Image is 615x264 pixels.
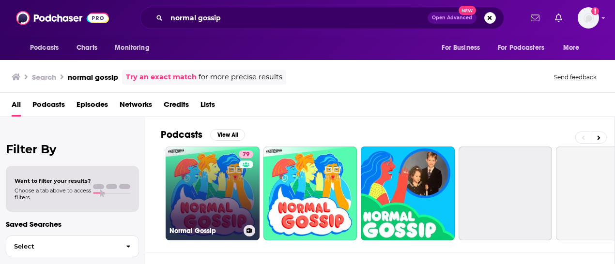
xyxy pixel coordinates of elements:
button: open menu [108,39,162,57]
span: Choose a tab above to access filters. [15,187,91,201]
a: Show notifications dropdown [527,10,543,26]
button: open menu [556,39,592,57]
a: All [12,97,21,117]
img: User Profile [578,7,599,29]
button: open menu [492,39,558,57]
span: Select [6,243,118,249]
span: For Business [442,41,480,55]
span: Open Advanced [432,15,472,20]
a: Networks [120,97,152,117]
a: PodcastsView All [161,129,245,141]
a: Try an exact match [126,72,197,83]
a: Podcasts [32,97,65,117]
a: 79Normal Gossip [166,147,260,240]
a: Lists [200,97,215,117]
div: Search podcasts, credits, & more... [140,7,504,29]
p: Saved Searches [6,220,139,229]
span: Logged in as jessicalaino [578,7,599,29]
button: open menu [435,39,492,57]
img: Podchaser - Follow, Share and Rate Podcasts [16,9,109,27]
a: Credits [164,97,189,117]
span: For Podcasters [498,41,544,55]
span: More [563,41,580,55]
h3: Normal Gossip [169,227,240,235]
span: 79 [243,150,249,160]
h3: normal gossip [68,73,118,82]
button: Select [6,235,139,257]
a: Episodes [77,97,108,117]
svg: Add a profile image [591,7,599,15]
button: Open AdvancedNew [428,12,477,24]
span: New [459,6,476,15]
a: Show notifications dropdown [551,10,566,26]
span: Charts [77,41,97,55]
h3: Search [32,73,56,82]
button: Show profile menu [578,7,599,29]
h2: Filter By [6,142,139,156]
a: 79 [239,150,253,158]
span: Podcasts [30,41,59,55]
h2: Podcasts [161,129,202,141]
span: for more precise results [199,72,282,83]
span: Monitoring [115,41,149,55]
input: Search podcasts, credits, & more... [167,10,428,26]
span: Want to filter your results? [15,177,91,184]
button: Send feedback [551,73,600,81]
button: View All [210,129,245,141]
button: open menu [23,39,71,57]
a: Charts [70,39,103,57]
